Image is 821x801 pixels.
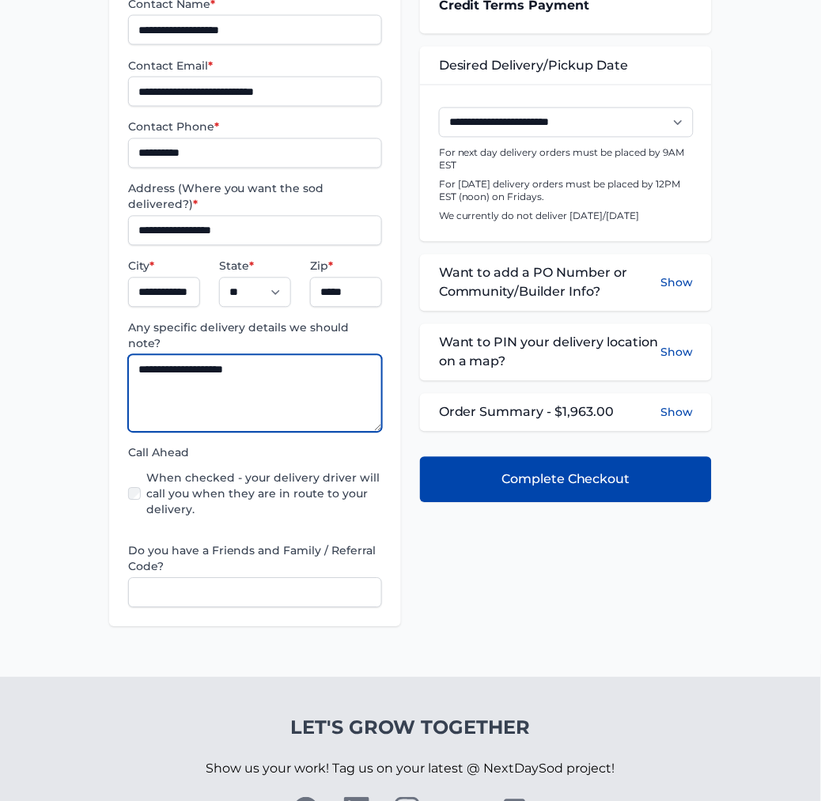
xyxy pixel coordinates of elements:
p: Show us your work! Tag us on your latest @ NextDaySod project! [206,741,615,798]
button: Show [660,405,693,421]
h4: Let's Grow Together [206,716,615,741]
p: We currently do not deliver [DATE]/[DATE] [439,210,693,223]
label: Do you have a Friends and Family / Referral Code? [128,543,382,575]
button: Complete Checkout [420,457,712,503]
span: Want to PIN your delivery location on a map? [439,334,660,372]
span: Order Summary - $1,963.00 [439,403,615,422]
span: Want to add a PO Number or Community/Builder Info? [439,264,660,302]
button: Show [660,334,693,372]
label: State [219,259,291,274]
span: Complete Checkout [501,470,630,489]
label: Zip [310,259,382,274]
div: Desired Delivery/Pickup Date [420,47,712,85]
label: When checked - your delivery driver will call you when they are in route to your delivery. [147,470,382,518]
p: For [DATE] delivery orders must be placed by 12PM EST (noon) on Fridays. [439,179,693,204]
button: Show [660,264,693,302]
label: Address (Where you want the sod delivered?) [128,181,382,213]
p: For next day delivery orders must be placed by 9AM EST [439,147,693,172]
label: Call Ahead [128,445,382,461]
label: Any specific delivery details we should note? [128,320,382,352]
label: Contact Phone [128,119,382,135]
label: Contact Email [128,58,382,74]
label: City [128,259,200,274]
